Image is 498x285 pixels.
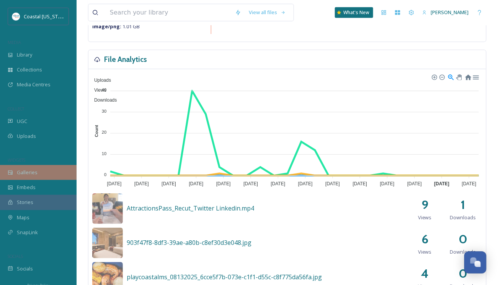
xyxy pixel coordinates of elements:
[17,66,42,73] span: Collections
[8,157,25,163] span: WIDGETS
[102,130,106,134] tspan: 20
[418,5,473,20] a: [PERSON_NAME]
[17,265,33,272] span: Socials
[464,251,487,274] button: Open Chat
[216,181,231,186] tspan: [DATE]
[104,172,106,177] tspan: 0
[431,74,437,79] div: Zoom In
[17,229,38,236] span: SnapLink
[88,78,111,83] span: Uploads
[353,181,367,186] tspan: [DATE]
[88,97,117,103] span: Downloads
[243,181,258,186] tspan: [DATE]
[418,248,432,256] span: Views
[17,214,29,221] span: Maps
[127,238,251,247] span: 903f47f8-8df3-39ae-a80b-c8ef30d3e048.jpg
[465,73,471,80] div: Reset Zoom
[434,181,450,186] tspan: [DATE]
[335,7,373,18] a: What's New
[94,125,99,137] text: Count
[439,74,444,79] div: Zoom Out
[102,109,106,113] tspan: 30
[8,39,21,45] span: MEDIA
[88,87,106,93] span: Views
[456,74,461,79] div: Panning
[92,23,121,30] strong: image/png :
[162,181,176,186] tspan: [DATE]
[380,181,395,186] tspan: [DATE]
[245,5,290,20] a: View all files
[107,181,122,186] tspan: [DATE]
[8,253,23,259] span: SOCIALS
[418,214,432,221] span: Views
[472,73,479,80] div: Menu
[17,184,36,191] span: Embeds
[92,193,123,224] img: d99c8842-094f-4aca-a3fd-a7a098579f30.jpg
[459,230,468,248] h2: 0
[298,181,313,186] tspan: [DATE]
[17,118,27,125] span: UGC
[421,196,428,214] h2: 9
[407,181,422,186] tspan: [DATE]
[17,51,32,58] span: Library
[421,264,429,283] h2: 4
[431,9,469,16] span: [PERSON_NAME]
[104,54,147,65] h3: File Analytics
[459,264,468,283] h2: 0
[450,248,476,256] span: Downloads
[462,181,477,186] tspan: [DATE]
[92,23,140,30] span: 1.01 GB
[106,4,231,21] input: Search your library
[450,214,476,221] span: Downloads
[12,13,20,20] img: download%20%281%29.jpeg
[189,181,204,186] tspan: [DATE]
[17,133,36,140] span: Uploads
[8,106,24,112] span: COLLECT
[325,181,340,186] tspan: [DATE]
[92,228,123,258] img: 2b923196-8841-4a9d-8d1f-dd4c4b4ebfb1.jpg
[447,73,454,80] div: Selection Zoom
[134,181,149,186] tspan: [DATE]
[102,87,106,92] tspan: 40
[127,273,322,281] span: playcoastalms_08132025_6cce5f7b-073e-c1f1-d55c-c8f775da56fa.jpg
[421,230,428,248] h2: 6
[17,199,33,206] span: Stories
[461,196,465,214] h2: 1
[17,169,38,176] span: Galleries
[127,204,254,212] span: AttractionsPass_Recut_Twitter Linkedin.mp4
[24,13,68,20] span: Coastal [US_STATE]
[17,81,51,88] span: Media Centres
[102,151,106,156] tspan: 10
[271,181,286,186] tspan: [DATE]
